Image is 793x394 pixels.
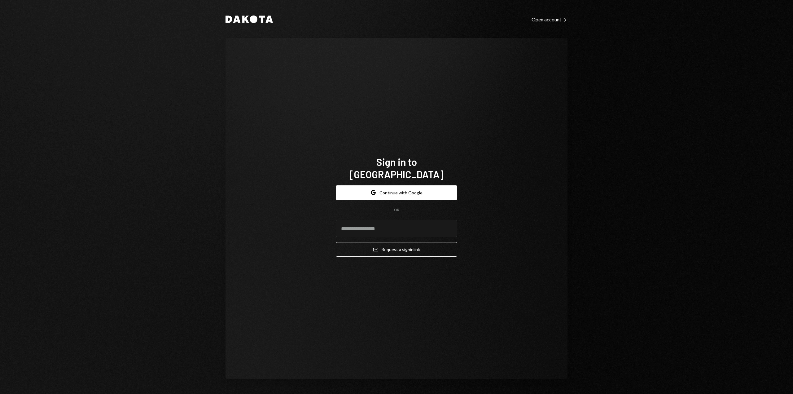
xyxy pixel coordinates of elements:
[336,156,457,180] h1: Sign in to [GEOGRAPHIC_DATA]
[532,16,567,23] a: Open account
[394,207,399,213] div: OR
[336,242,457,257] button: Request a signinlink
[336,185,457,200] button: Continue with Google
